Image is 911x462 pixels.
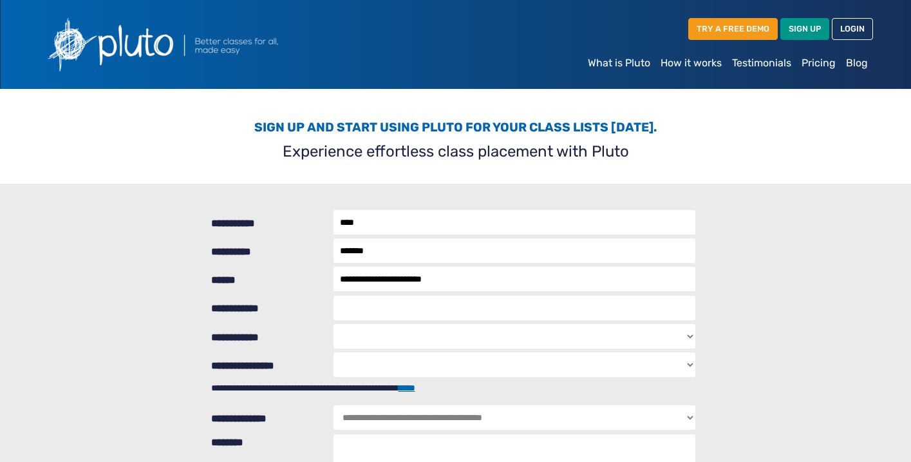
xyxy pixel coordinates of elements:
[46,140,865,163] p: Experience effortless class placement with Pluto
[688,18,778,39] a: TRY A FREE DEMO
[796,50,841,76] a: Pricing
[727,50,796,76] a: Testimonials
[841,50,873,76] a: Blog
[46,120,865,135] h3: Sign up and start using Pluto for your class lists [DATE].
[39,10,348,79] img: Pluto logo with the text Better classes for all, made easy
[655,50,727,76] a: How it works
[832,18,873,39] a: LOGIN
[583,50,655,76] a: What is Pluto
[780,18,829,39] a: SIGN UP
